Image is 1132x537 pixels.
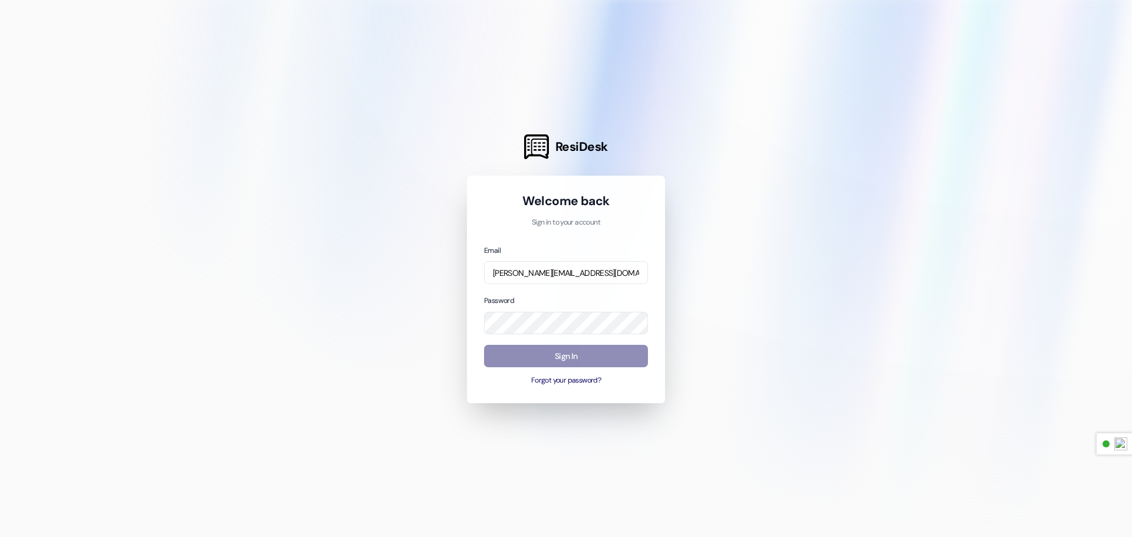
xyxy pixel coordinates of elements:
[484,193,648,209] h1: Welcome back
[484,345,648,368] button: Sign In
[484,375,648,386] button: Forgot your password?
[555,139,608,155] span: ResiDesk
[484,246,501,255] label: Email
[524,134,549,159] img: ResiDesk Logo
[484,261,648,284] input: name@example.com
[484,296,514,305] label: Password
[484,218,648,228] p: Sign in to your account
